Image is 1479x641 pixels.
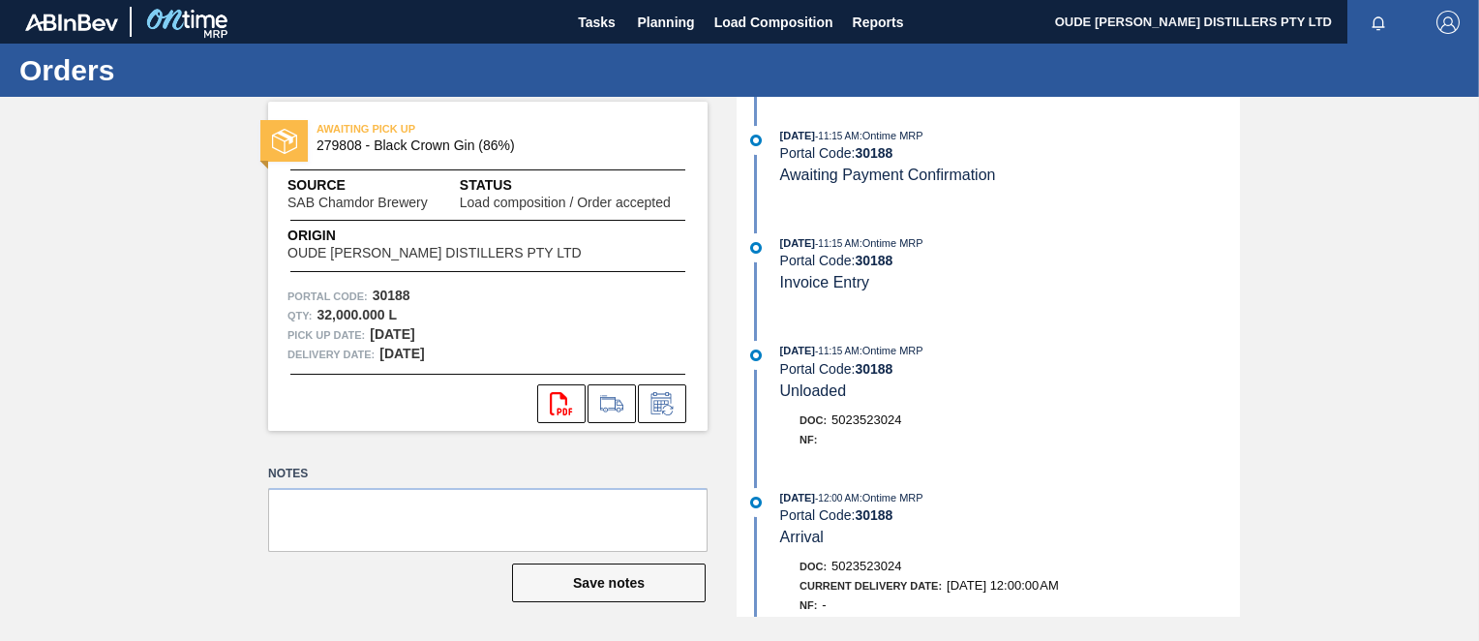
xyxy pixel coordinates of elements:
img: atual [750,242,762,254]
label: Notes [268,460,708,488]
strong: 30188 [855,145,892,161]
span: Status [460,175,688,196]
strong: 30188 [373,288,410,303]
div: Open PDF file [537,384,586,423]
span: [DATE] [780,237,815,249]
span: Unloaded [780,382,847,399]
div: Portal Code: [780,145,1240,161]
span: Planning [638,11,695,34]
span: [DATE] 12:00:00 AM [947,578,1059,593]
div: Go to Load Composition [588,384,636,423]
span: Source [287,175,460,196]
img: status [272,129,297,154]
span: 279808 - Black Crown Gin (86%) [317,138,668,153]
span: [DATE] [780,492,815,504]
span: - 11:15 AM [815,131,860,141]
div: Portal Code: [780,507,1240,523]
span: AWAITING PICK UP [317,119,588,138]
span: Qty : [287,306,312,325]
div: Portal Code: [780,253,1240,268]
span: NF: [800,434,817,445]
h1: Orders [19,59,363,81]
span: Portal Code: [287,287,368,306]
span: - 12:00 AM [815,493,860,504]
span: Invoice Entry [780,274,869,290]
span: : Ontime MRP [860,345,923,356]
span: Load Composition [714,11,833,34]
strong: [DATE] [370,326,414,342]
img: atual [750,135,762,146]
img: atual [750,497,762,508]
span: Reports [853,11,904,34]
span: OUDE [PERSON_NAME] DISTILLERS PTY LTD [287,246,582,260]
div: Portal Code: [780,361,1240,377]
button: Save notes [512,564,706,602]
span: Origin [287,226,629,246]
span: Delivery Date: [287,345,375,364]
strong: 30188 [855,507,892,523]
span: [DATE] [780,345,815,356]
span: Awaiting Payment Confirmation [780,167,996,183]
img: Logout [1436,11,1460,34]
span: - 11:15 AM [815,238,860,249]
img: TNhmsLtSVTkK8tSr43FrP2fwEKptu5GPRR3wAAAABJRU5ErkJggg== [25,14,118,31]
span: SAB Chamdor Brewery [287,196,428,210]
button: Notifications [1347,9,1409,36]
strong: 30188 [855,361,892,377]
span: Current Delivery Date: [800,580,942,592]
span: - 11:15 AM [815,346,860,356]
span: NF: [800,599,817,611]
span: : Ontime MRP [860,130,923,141]
span: Doc: [800,414,827,426]
strong: 32,000.000 L [317,307,397,322]
span: : Ontime MRP [860,492,923,504]
span: 5023523024 [831,412,901,427]
span: Doc: [800,561,827,572]
img: atual [750,350,762,361]
span: 5023523024 [831,559,901,573]
strong: 30188 [855,253,892,268]
span: Pick up Date: [287,325,365,345]
span: - [822,597,826,612]
span: Arrival [780,529,824,545]
strong: [DATE] [379,346,424,361]
span: Load composition / Order accepted [460,196,671,210]
span: : Ontime MRP [860,237,923,249]
div: Inform order change [638,384,686,423]
span: Tasks [576,11,619,34]
span: [DATE] [780,130,815,141]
